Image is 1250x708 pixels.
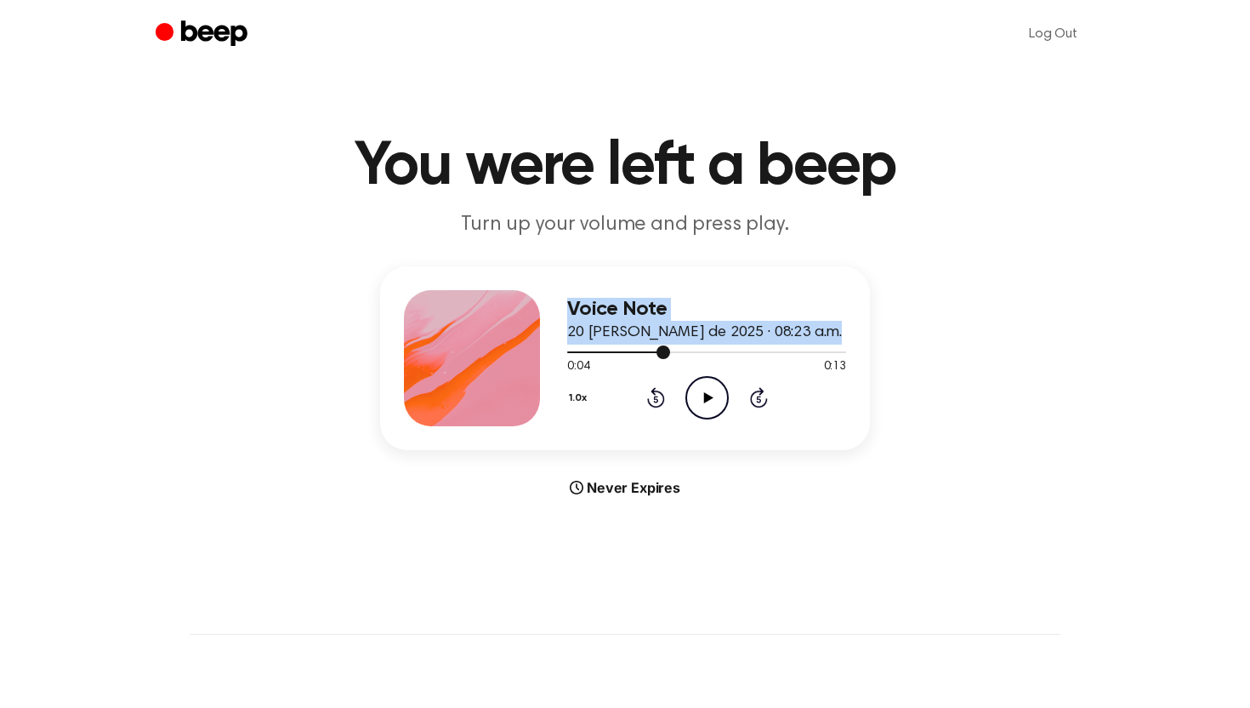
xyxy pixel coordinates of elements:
[156,18,252,51] a: Beep
[567,325,842,340] span: 20 [PERSON_NAME] de 2025 · 08:23 a.m.
[298,211,952,239] p: Turn up your volume and press play.
[1012,14,1094,54] a: Log Out
[824,358,846,376] span: 0:13
[567,298,846,321] h3: Voice Note
[190,136,1060,197] h1: You were left a beep
[380,477,870,498] div: Never Expires
[567,358,589,376] span: 0:04
[567,384,594,413] button: 1.0x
